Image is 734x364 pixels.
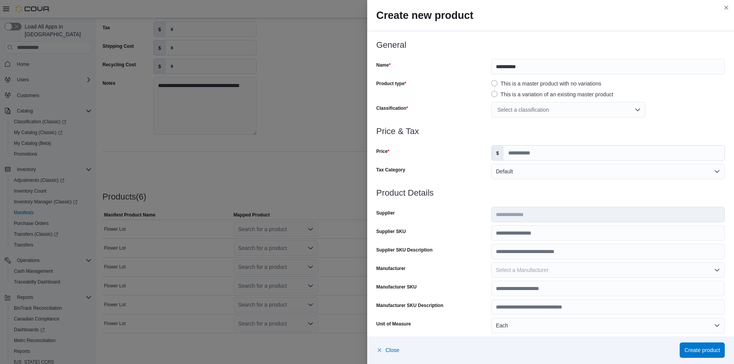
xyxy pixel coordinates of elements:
h3: General [376,40,725,50]
button: Select a Manufacturer [491,262,725,278]
label: This is a master product with no variations [491,79,601,88]
label: Manufacturer SKU [376,284,417,290]
span: Create product [684,346,720,354]
label: Tax Category [376,167,405,173]
h3: Price & Tax [376,127,725,136]
button: Default [491,164,725,179]
label: Product type [376,81,406,87]
label: Supplier SKU [376,228,406,235]
h3: Product Details [376,188,725,198]
label: Classification [376,105,408,111]
span: Select a Manufacturer [496,267,549,273]
label: Price [376,148,390,154]
button: Create product [680,342,725,358]
button: Each [491,318,725,333]
button: Close [376,342,400,358]
span: Close [386,346,400,354]
label: Name [376,62,391,68]
label: $ [492,146,504,160]
label: Manufacturer SKU Description [376,302,443,309]
label: This is a variation of an existing master product [491,90,613,99]
h2: Create new product [376,9,725,22]
label: Manufacturer [376,265,406,272]
button: Close this dialog [722,3,731,12]
label: Supplier SKU Description [376,247,433,253]
label: Supplier [376,210,395,216]
label: Unit of Measure [376,321,411,327]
